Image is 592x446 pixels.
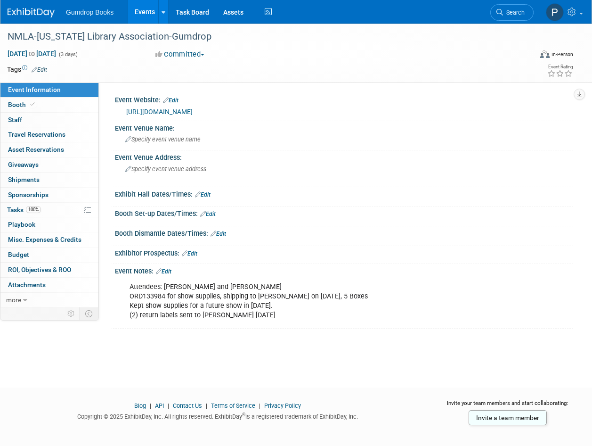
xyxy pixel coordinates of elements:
div: Copyright © 2025 ExhibitDay, Inc. All rights reserved. ExhibitDay is a registered trademark of Ex... [7,410,428,421]
a: Shipments [0,173,98,187]
span: Asset Reservations [8,146,64,153]
a: Sponsorships [0,188,98,202]
a: Edit [182,250,197,257]
img: Pam Fitzgerald [546,3,564,21]
a: Travel Reservations [0,127,98,142]
span: ROI, Objectives & ROO [8,266,71,273]
span: Search [503,9,525,16]
a: Staff [0,113,98,127]
span: Specify event venue name [125,136,201,143]
span: Budget [8,251,29,258]
td: Toggle Event Tabs [80,307,99,320]
span: | [203,402,210,409]
a: more [0,293,98,307]
span: more [6,296,21,304]
a: Misc. Expenses & Credits [0,232,98,247]
a: Edit [195,191,211,198]
img: Format-Inperson.png [540,50,550,58]
div: Event Format [491,49,573,63]
a: Event Information [0,83,98,97]
span: | [257,402,263,409]
a: API [155,402,164,409]
span: Booth [8,101,37,108]
span: Tasks [7,206,41,214]
div: Attendees: [PERSON_NAME] and [PERSON_NAME] ORD133984 for show supplies, shipping to [PERSON_NAME]... [123,278,482,325]
a: Contact Us [173,402,202,409]
div: Event Venue Address: [115,150,573,162]
span: (3 days) [58,51,78,58]
span: Playbook [8,221,35,228]
span: Shipments [8,176,40,183]
a: Search [490,4,534,21]
div: Event Notes: [115,264,573,276]
div: In-Person [551,51,573,58]
div: Event Website: [115,93,573,105]
span: Attachments [8,281,46,289]
span: | [165,402,171,409]
a: Blog [134,402,146,409]
sup: ® [242,412,245,417]
a: Giveaways [0,157,98,172]
a: Invite a team member [469,410,547,425]
span: Gumdrop Books [66,8,114,16]
a: Playbook [0,217,98,232]
a: Edit [32,66,47,73]
a: Budget [0,248,98,262]
a: Edit [163,97,178,104]
div: Booth Dismantle Dates/Times: [115,226,573,239]
a: Edit [156,268,171,275]
button: Committed [152,50,208,59]
div: Event Venue Name: [115,121,573,133]
td: Tags [7,65,47,74]
div: Booth Set-up Dates/Times: [115,206,573,219]
a: Tasks100% [0,203,98,217]
div: Exhibitor Prospectus: [115,246,573,258]
span: Sponsorships [8,191,49,198]
a: ROI, Objectives & ROO [0,263,98,277]
a: Booth [0,98,98,112]
span: Travel Reservations [8,131,65,138]
a: Attachments [0,278,98,292]
span: Misc. Expenses & Credits [8,236,81,243]
img: ExhibitDay [8,8,55,17]
i: Booth reservation complete [30,102,35,107]
a: Edit [211,231,226,237]
span: Specify event venue address [125,165,206,173]
a: Terms of Service [211,402,255,409]
a: Asset Reservations [0,142,98,157]
span: [DATE] [DATE] [7,50,57,58]
a: Privacy Policy [264,402,301,409]
span: to [27,50,36,58]
div: NMLA-[US_STATE] Library Association-Gumdrop [4,28,525,45]
div: Exhibit Hall Dates/Times: [115,187,573,199]
div: Event Rating [547,65,573,69]
span: Giveaways [8,161,39,168]
span: | [147,402,154,409]
div: Invite your team members and start collaborating: [442,399,573,413]
span: Staff [8,116,22,124]
a: [URL][DOMAIN_NAME] [126,108,193,116]
span: 100% [26,206,41,213]
td: Personalize Event Tab Strip [63,307,80,320]
a: Edit [200,211,216,217]
span: Event Information [8,86,61,93]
